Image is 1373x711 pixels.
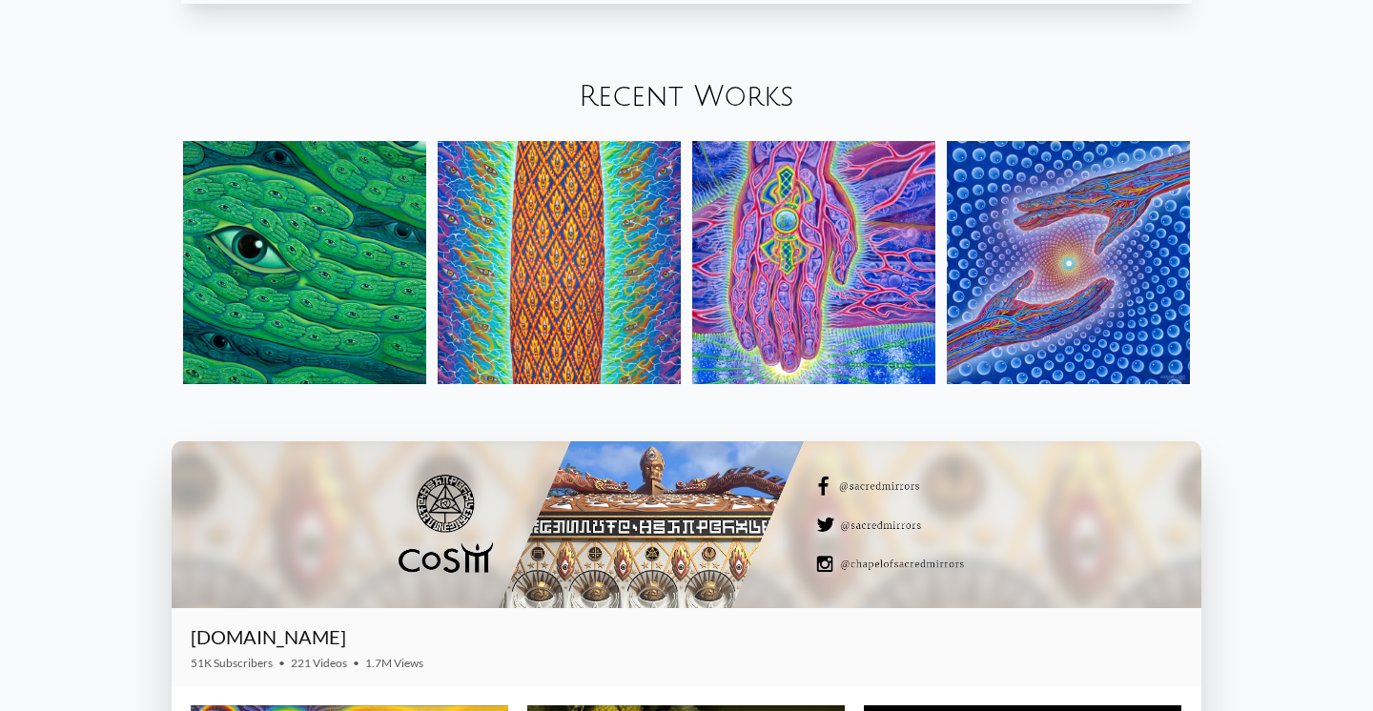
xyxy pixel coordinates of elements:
a: Recent Works [579,81,794,112]
iframe: Subscribe to CoSM.TV on YouTube [1071,633,1182,656]
span: 221 Videos [291,656,347,670]
span: • [278,656,285,670]
span: • [353,656,359,670]
a: [DOMAIN_NAME] [191,625,346,648]
span: 51K Subscribers [191,656,273,670]
span: 1.7M Views [365,656,423,670]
